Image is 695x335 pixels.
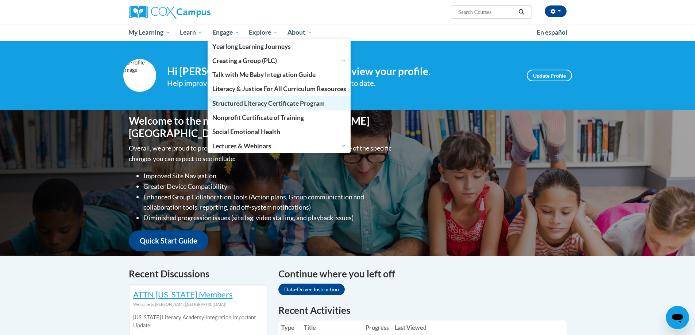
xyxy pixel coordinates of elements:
[167,65,516,78] h4: Hi [PERSON_NAME]! Take a minute to review your profile.
[278,284,345,295] a: Data-Driven Instruction
[129,5,211,19] img: Cox Campus
[212,141,346,150] span: Lectures & Webinars
[208,54,351,67] a: Creating a Group (PLC)
[208,125,351,139] a: Social Emotional Health
[143,181,393,192] li: Greater Device Compatibility
[212,85,346,93] span: Literacy & Justice For All Curriculum Resources
[283,24,317,41] a: About
[124,24,175,41] a: My Learning
[129,267,267,281] h4: Recent Discussions
[133,313,263,330] p: [US_STATE] Literacy Academy Integration Important Update
[133,289,233,299] a: ATTN [US_STATE] Members
[129,230,208,251] a: Quick Start Guide
[287,28,312,37] span: About
[208,39,351,54] a: Yearlong Learning Journeys
[128,28,170,37] span: My Learning
[118,24,578,41] div: Main menu
[278,304,567,317] h1: Recent Activities
[208,82,351,96] a: Literacy & Justice For All Curriculum Resources
[208,24,244,41] a: Engage
[143,171,393,181] li: Improved Site Navigation
[516,8,527,16] button: Search
[363,320,392,335] th: Progress
[133,300,263,308] div: Welcome to [PERSON_NAME][GEOGRAPHIC_DATA]!
[392,320,429,335] th: Last Viewed
[527,70,572,81] a: Update Profile
[212,114,304,121] span: Nonprofit Certificate of Training
[457,8,516,16] input: Search Courses
[208,110,351,125] a: Nonprofit Certificate of Training
[249,28,278,37] span: Explore
[129,143,393,164] p: Overall, we are proud to provide you with a more streamlined experience. Some of the specific cha...
[212,71,316,78] span: Talk with Me Baby Integration Guide
[143,192,393,213] li: Enhanced Group Collaboration Tools (Action plans, Group communication and collaboration tools, re...
[212,28,240,37] span: Engage
[212,100,325,107] span: Structured Literacy Certificate Program
[301,320,363,335] th: Title
[212,43,291,50] span: Yearlong Learning Journeys
[278,320,301,335] th: Type
[129,115,393,139] h1: Welcome to the new and improved [PERSON_NAME][GEOGRAPHIC_DATA]
[180,28,203,37] span: Learn
[129,5,267,19] a: Cox Campus
[532,25,572,40] a: En español
[208,139,351,153] a: Lectures & Webinars
[666,306,689,329] iframe: Button to launch messaging window
[212,56,346,65] span: Creating a Group (PLC)
[167,77,516,89] div: Help improve your experience by keeping your profile up to date.
[278,267,567,281] h4: Continue where you left off
[545,5,567,17] button: Account Settings
[537,28,567,36] span: En español
[208,67,351,82] a: Talk with Me Baby Integration Guide
[212,128,280,136] span: Social Emotional Health
[175,24,208,41] a: Learn
[143,213,393,223] li: Diminished progression issues (site lag, video stalling, and playback issues)
[123,59,156,92] img: Profile Image
[244,24,283,41] a: Explore
[208,96,351,110] a: Structured Literacy Certificate Program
